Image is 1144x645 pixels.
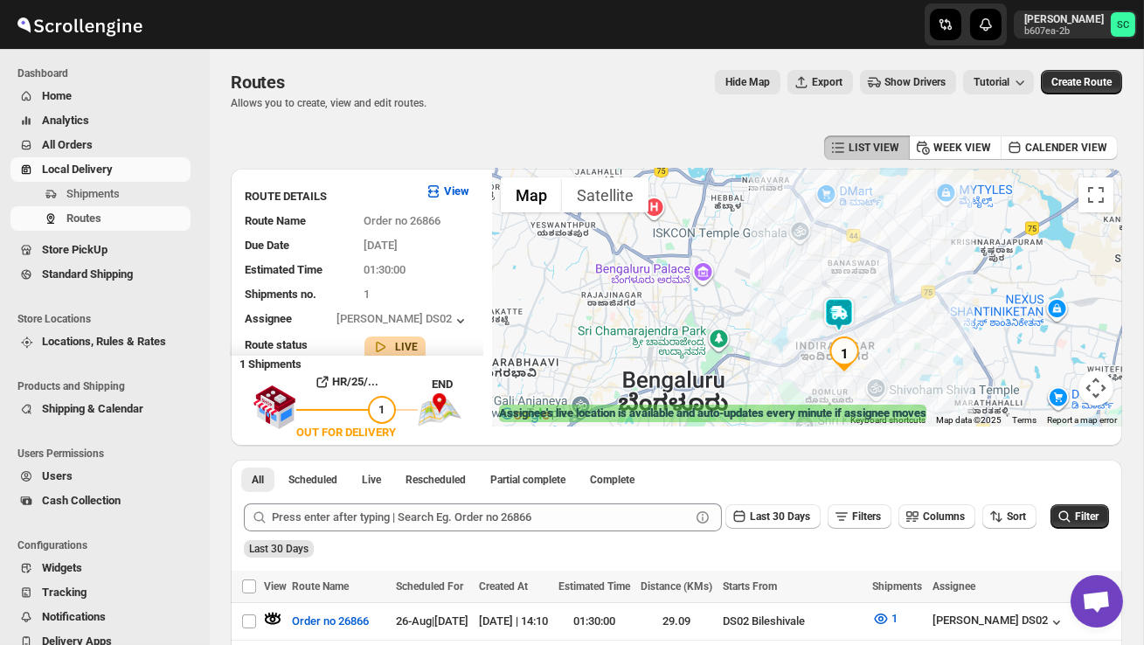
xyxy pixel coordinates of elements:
button: Shipping & Calendar [10,397,191,421]
span: Scheduled For [396,580,463,593]
span: Tutorial [974,76,1009,89]
button: HR/25/... [296,368,396,396]
span: CALENDER VIEW [1025,141,1107,155]
span: View [264,580,287,593]
span: Route status [245,338,308,351]
button: 1 [862,605,908,633]
span: Local Delivery [42,163,113,176]
button: Show satellite imagery [562,177,648,212]
div: 1 [827,336,862,371]
span: Shipments [66,187,120,200]
b: LIVE [396,341,419,353]
button: View [414,177,480,205]
span: Distance (KMs) [641,580,712,593]
span: Scheduled [288,473,337,487]
button: Analytics [10,108,191,133]
span: 26-Aug | [DATE] [396,614,468,628]
button: [PERSON_NAME] DS02 [336,312,469,329]
span: Live [362,473,381,487]
span: Products and Shipping [17,379,198,393]
span: Users Permissions [17,447,198,461]
div: END [432,376,483,393]
label: Assignee's live location is available and auto-updates every minute if assignee moves [499,405,926,422]
button: Notifications [10,605,191,629]
button: Shipments [10,182,191,206]
img: ScrollEngine [14,3,145,46]
span: Users [42,469,73,482]
div: 01:30:00 [558,613,630,630]
span: Routes [66,212,101,225]
span: Routes [231,72,285,93]
span: Assignee [933,580,975,593]
span: [DATE] [364,239,399,252]
span: Notifications [42,610,106,623]
button: All Orders [10,133,191,157]
span: Estimated Time [558,580,630,593]
b: 1 Shipments [231,349,302,371]
span: Route Name [245,214,306,227]
span: Show Drivers [884,75,946,89]
span: Rescheduled [406,473,466,487]
button: Routes [10,206,191,231]
button: Show street map [501,177,562,212]
span: Analytics [42,114,89,127]
text: SC [1117,19,1129,31]
span: Created At [479,580,528,593]
div: [DATE] | 14:10 [479,613,548,630]
span: 1 [379,403,385,416]
button: Toggle fullscreen view [1078,177,1113,212]
button: LIST VIEW [824,135,910,160]
img: Google [496,404,554,427]
span: Store PickUp [42,243,107,256]
input: Press enter after typing | Search Eg. Order no 26866 [272,503,690,531]
button: CALENDER VIEW [1001,135,1118,160]
button: Tutorial [963,70,1034,94]
p: Allows you to create, view and edit routes. [231,96,426,110]
span: Last 30 Days [750,510,810,523]
span: Shipments no. [245,288,316,301]
span: Widgets [42,561,82,574]
span: Filter [1075,510,1099,523]
button: Users [10,464,191,489]
div: OUT FOR DELIVERY [296,424,396,441]
span: Sort [1007,510,1026,523]
b: View [444,184,469,198]
b: HR/25/... [333,375,379,388]
button: Tracking [10,580,191,605]
div: DS02 Bileshivale [723,613,862,630]
span: Assignee [245,312,292,325]
span: 01:30:00 [364,263,406,276]
a: Report a map error [1047,415,1117,425]
span: Cash Collection [42,494,121,507]
span: Due Date [245,239,289,252]
button: Home [10,84,191,108]
button: [PERSON_NAME] DS02 [933,614,1065,631]
span: Hide Map [725,75,770,89]
span: Shipments [872,580,922,593]
span: Last 30 Days [249,543,309,555]
button: Show Drivers [860,70,956,94]
button: Cash Collection [10,489,191,513]
span: Shipping & Calendar [42,402,143,415]
button: All routes [241,468,274,492]
span: Create Route [1051,75,1112,89]
span: Map data ©2025 [936,415,1002,425]
button: Filter [1050,504,1109,529]
span: Store Locations [17,312,198,326]
span: All Orders [42,138,93,151]
span: Standard Shipping [42,267,133,281]
img: shop.svg [253,373,296,441]
p: [PERSON_NAME] [1024,12,1104,26]
button: User menu [1014,10,1137,38]
span: Sanjay chetri [1111,12,1135,37]
a: Terms (opens in new tab) [1012,415,1037,425]
span: Complete [590,473,634,487]
button: Export [787,70,853,94]
span: Starts From [723,580,777,593]
button: Locations, Rules & Rates [10,329,191,354]
span: 1 [364,288,371,301]
button: Last 30 Days [725,504,821,529]
button: Map camera controls [1078,371,1113,406]
span: Tracking [42,586,87,599]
